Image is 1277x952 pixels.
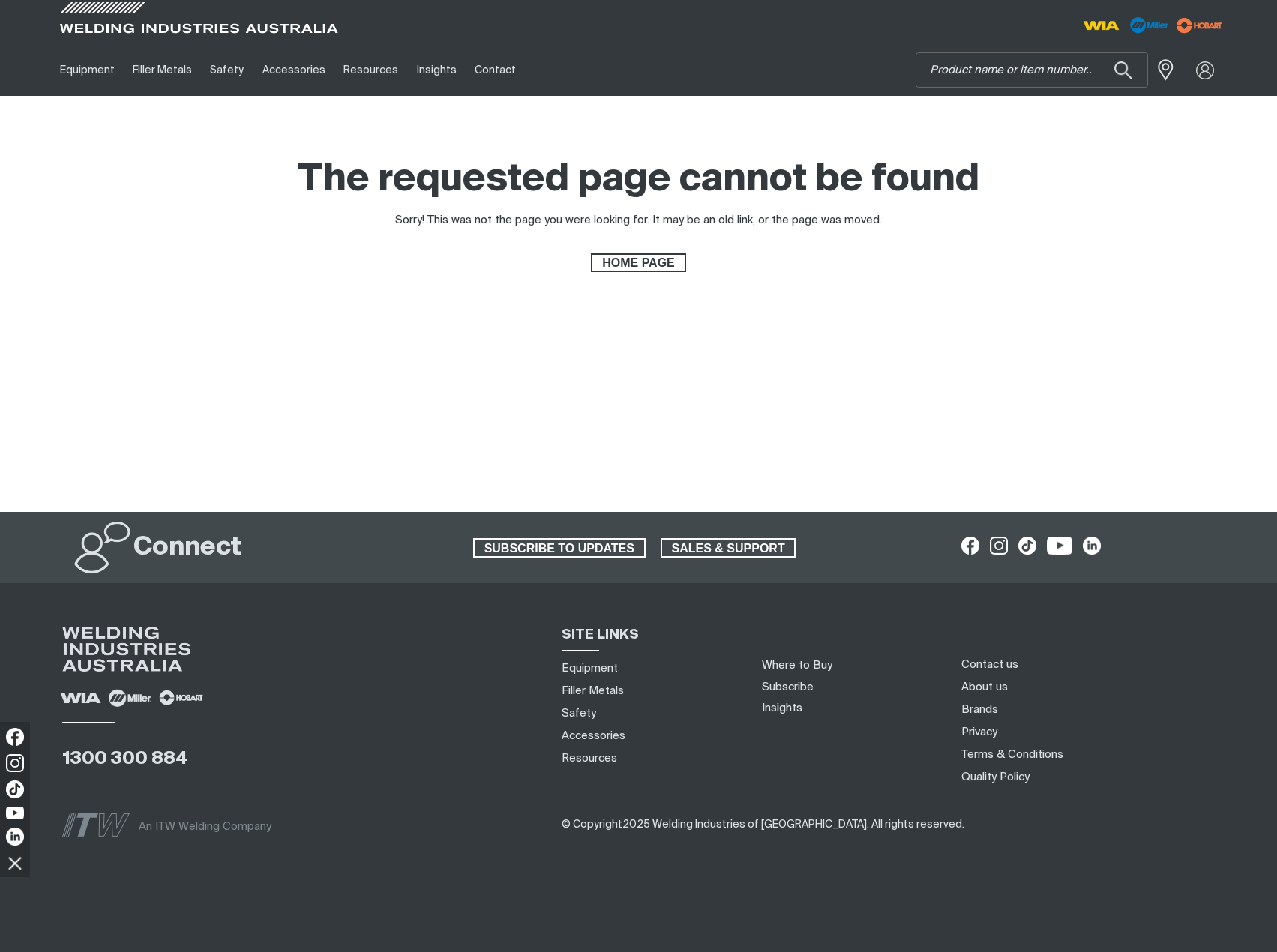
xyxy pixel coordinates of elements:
a: Resources [334,44,407,96]
a: Brands [961,702,998,717]
a: Where to Buy [762,660,832,671]
a: Contact [466,44,525,96]
a: Insights [762,702,802,714]
button: Search products [1098,52,1149,88]
img: Facebook [6,728,24,746]
a: Subscribe [762,681,814,693]
a: HOME PAGE [591,253,685,273]
a: About us [961,679,1008,695]
a: Resources [562,750,617,766]
span: An ITW Welding Company [139,821,271,832]
a: SUBSCRIBE TO UPDATES [473,538,646,558]
img: YouTube [6,807,24,819]
a: Accessories [253,44,334,96]
span: SITE LINKS [562,628,639,642]
a: Quality Policy [961,769,1030,785]
a: Insights [407,44,465,96]
a: Contact us [961,657,1018,672]
span: SUBSCRIBE TO UPDATES [475,538,644,558]
input: Product name or item number... [916,53,1147,87]
h1: The requested page cannot be found [298,156,979,205]
img: TikTok [6,780,24,798]
a: Terms & Conditions [961,747,1063,762]
a: Filler Metals [562,683,624,699]
a: Equipment [562,660,618,676]
a: 1300 300 884 [62,750,188,768]
img: miller [1172,14,1227,37]
a: Safety [562,705,596,721]
span: HOME PAGE [592,253,684,273]
a: Accessories [562,728,625,744]
a: SALES & SUPPORT [661,538,796,558]
nav: Footer [956,653,1243,788]
span: © Copyright 2025 Welding Industries of [GEOGRAPHIC_DATA] . All rights reserved. [562,819,964,830]
a: Equipment [51,44,124,96]
nav: Sitemap [556,657,744,769]
a: Safety [201,44,253,96]
h2: Connect [133,531,241,564]
span: SALES & SUPPORT [662,538,795,558]
nav: Main [51,44,933,96]
div: Sorry! This was not the page you were looking for. It may be an old link, or the page was moved. [395,212,882,229]
img: hide socials [2,850,28,876]
img: Instagram [6,754,24,772]
img: LinkedIn [6,828,24,846]
a: Privacy [961,724,997,740]
span: ​​​​​​​​​​​​​​​​​​ ​​​​​​ [562,819,964,830]
a: Filler Metals [124,44,201,96]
